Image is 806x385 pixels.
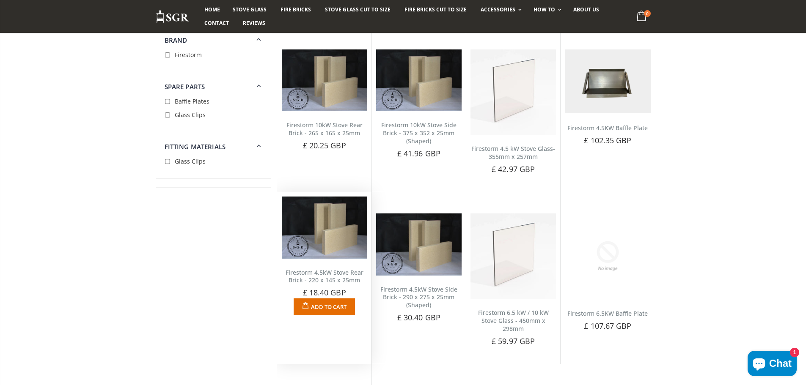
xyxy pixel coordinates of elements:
span: £ 18.40 GBP [303,287,346,298]
a: Firestorm 10kW Stove Side Brick - 375 x 352 x 25mm (Shaped) [381,121,457,145]
img: Firestorm 10kW Stove Rear Brick [282,49,367,111]
a: Firestorm 4.5 kW Stove Glass- 355mm x 257mm [471,145,555,161]
a: Firestorm 4.5KW Baffle Plate [567,124,648,132]
span: £ 41.96 GBP [397,148,440,158]
span: Add to Cart [311,303,347,311]
a: How To [527,3,566,16]
a: Firestorm 6.5 kW / 10 kW Stove Glass - 450mm x 298mm [478,309,549,333]
span: About us [573,6,599,13]
span: Spare Parts [165,82,205,91]
span: Fitting Materials [165,142,226,151]
a: Firestorm 4.5kW Stove Side Brick - 290 x 275 x 25mm (Shaped) [380,285,457,309]
span: £ 42.97 GBP [492,164,535,174]
img: Stove Glass Replacement [156,10,190,24]
span: Stove Glass Cut To Size [325,6,391,13]
a: Fire Bricks Cut To Size [398,3,473,16]
span: Reviews [243,19,265,27]
a: 0 [633,8,650,25]
span: Glass Clips [175,157,206,165]
img: Firestorm 4.5kW Stove Side Brick [376,213,462,275]
span: Firestorm [175,51,202,59]
img: Firestorm 6.5 kW/10 Stove Glass [470,213,556,299]
a: Stove Glass [226,3,273,16]
span: Contact [204,19,229,27]
a: Firestorm 10kW Stove Rear Brick - 265 x 165 x 25mm [286,121,363,137]
span: £ 20.25 GBP [303,140,346,150]
a: Reviews [237,16,272,30]
span: Glass Clips [175,111,206,119]
span: Stove Glass [233,6,267,13]
a: Accessories [474,3,525,16]
inbox-online-store-chat: Shopify online store chat [745,351,799,378]
span: Fire Bricks Cut To Size [404,6,467,13]
span: £ 30.40 GBP [397,312,440,322]
img: Firestorm 4.5KW Baffle Plate [565,49,650,113]
span: 0 [644,10,651,17]
img: Firestorm 4.5 kW Stove Glass [470,49,556,135]
span: Fire Bricks [281,6,311,13]
a: Firestorm 4.5kW Stove Rear Brick - 220 x 145 x 25mm [286,268,363,284]
button: Add to Cart [294,298,355,315]
span: £ 59.97 GBP [492,336,535,346]
a: About us [567,3,605,16]
a: Firestorm 6.5KW Baffle Plate [567,309,648,317]
img: Firestorm 10kW Stove Side Brick [376,49,462,111]
span: Home [204,6,220,13]
a: Fire Bricks [274,3,317,16]
a: Home [198,3,226,16]
a: Stove Glass Cut To Size [319,3,397,16]
img: Firestorm 4.5kW Stove Rear Brick [282,197,367,258]
span: £ 107.67 GBP [584,321,631,331]
span: Baffle Plates [175,97,209,105]
span: £ 102.35 GBP [584,135,631,145]
span: Brand [165,36,187,44]
span: Accessories [481,6,515,13]
span: How To [534,6,555,13]
a: Contact [198,16,235,30]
